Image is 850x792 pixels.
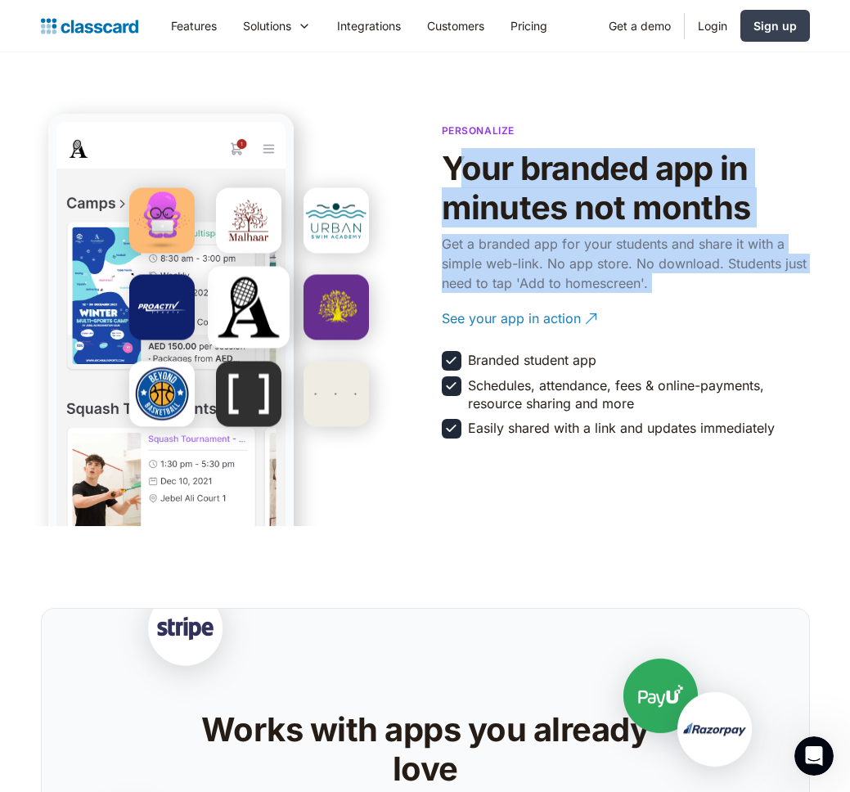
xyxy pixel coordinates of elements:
img: Stripe Logo [103,551,267,715]
a: Features [158,7,230,44]
a: Logo [41,15,138,38]
div: Solutions [230,7,324,44]
h2: Your branded app in minutes not months [442,149,810,227]
p: Get a branded app for your students and share it with a simple web-link. No app store. No downloa... [442,234,810,293]
a: Customers [414,7,497,44]
a: Get a demo [596,7,684,44]
div: Solutions [243,17,291,34]
a: Integrations [324,7,414,44]
iframe: Intercom live chat [794,736,834,776]
div: Easily shared with a link and updates immediately [468,419,775,437]
a: Login [685,7,740,44]
a: Sign up [740,10,810,42]
div: Branded student app [468,351,596,369]
img: PayU logo [578,619,742,782]
p: Personalize [442,123,515,138]
h2: Works with apps you already love [165,710,685,789]
div: Schedules, attendance, fees & online-payments, resource sharing and more [468,376,807,413]
div: See your app in action [442,296,581,328]
a: Pricing [497,7,560,44]
img: Student App Mock [48,114,294,607]
a: See your app in action [442,296,810,341]
div: Sign up [753,17,797,34]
